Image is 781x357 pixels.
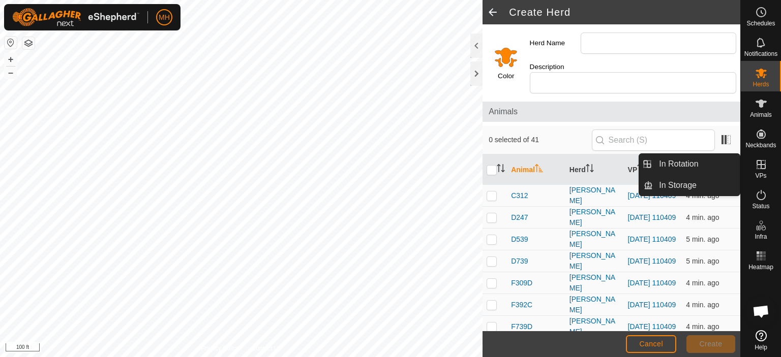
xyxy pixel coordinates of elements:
[686,279,719,287] span: Aug 29, 2025, 1:02 PM
[659,179,697,191] span: In Storage
[626,335,676,353] button: Cancel
[511,278,532,288] span: F309D
[744,51,777,57] span: Notifications
[628,301,676,309] a: [DATE] 110409
[639,154,740,174] li: In Rotation
[489,135,591,145] span: 0 selected of 41
[511,300,532,310] span: F392C
[659,158,698,170] span: In Rotation
[201,344,239,353] a: Privacy Policy
[686,301,719,309] span: Aug 29, 2025, 1:02 PM
[511,321,532,332] span: F739D
[159,12,170,23] span: MH
[686,322,719,331] span: Aug 29, 2025, 1:02 PM
[569,185,620,206] div: [PERSON_NAME]
[628,279,676,287] a: [DATE] 110409
[511,212,528,223] span: D247
[565,154,624,185] th: Herd
[755,344,767,350] span: Help
[5,53,17,66] button: +
[746,296,776,327] a: Open chat
[12,8,139,26] img: Gallagher Logo
[753,81,769,87] span: Herds
[509,6,740,18] h2: Create Herd
[755,173,766,179] span: VPs
[628,257,676,265] a: [DATE] 110409
[686,257,719,265] span: Aug 29, 2025, 1:02 PM
[530,62,581,72] label: Description
[700,340,723,348] span: Create
[5,37,17,49] button: Reset Map
[653,175,740,196] a: In Storage
[535,166,543,174] p-sorticon: Activate to sort
[746,20,775,26] span: Schedules
[637,166,645,174] p-sorticon: Activate to sort
[489,106,734,118] span: Animals
[686,191,719,200] span: Aug 29, 2025, 1:02 PM
[624,154,682,185] th: VP
[639,340,663,348] span: Cancel
[745,142,776,148] span: Neckbands
[628,322,676,331] a: [DATE] 110409
[628,191,676,200] a: [DATE] 110409
[530,33,581,54] label: Herd Name
[748,264,773,270] span: Heatmap
[586,166,594,174] p-sorticon: Activate to sort
[569,250,620,272] div: [PERSON_NAME]
[752,203,769,209] span: Status
[5,67,17,79] button: –
[628,213,676,221] a: [DATE] 110409
[511,190,528,201] span: C312
[569,316,620,337] div: [PERSON_NAME]
[511,234,528,245] span: D539
[628,235,676,243] a: [DATE] 110409
[569,294,620,315] div: [PERSON_NAME]
[569,207,620,228] div: [PERSON_NAME]
[741,326,781,354] a: Help
[750,112,772,118] span: Animals
[569,272,620,294] div: [PERSON_NAME]
[755,234,767,240] span: Infra
[251,344,281,353] a: Contact Us
[511,256,528,267] span: D739
[497,166,505,174] p-sorticon: Activate to sort
[639,175,740,196] li: In Storage
[507,154,565,185] th: Animal
[592,129,715,151] input: Search (S)
[569,229,620,250] div: [PERSON_NAME]
[686,335,735,353] button: Create
[498,71,514,81] label: Color
[686,213,719,221] span: Aug 29, 2025, 1:02 PM
[22,37,35,49] button: Map Layers
[686,235,719,243] span: Aug 29, 2025, 1:02 PM
[653,154,740,174] a: In Rotation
